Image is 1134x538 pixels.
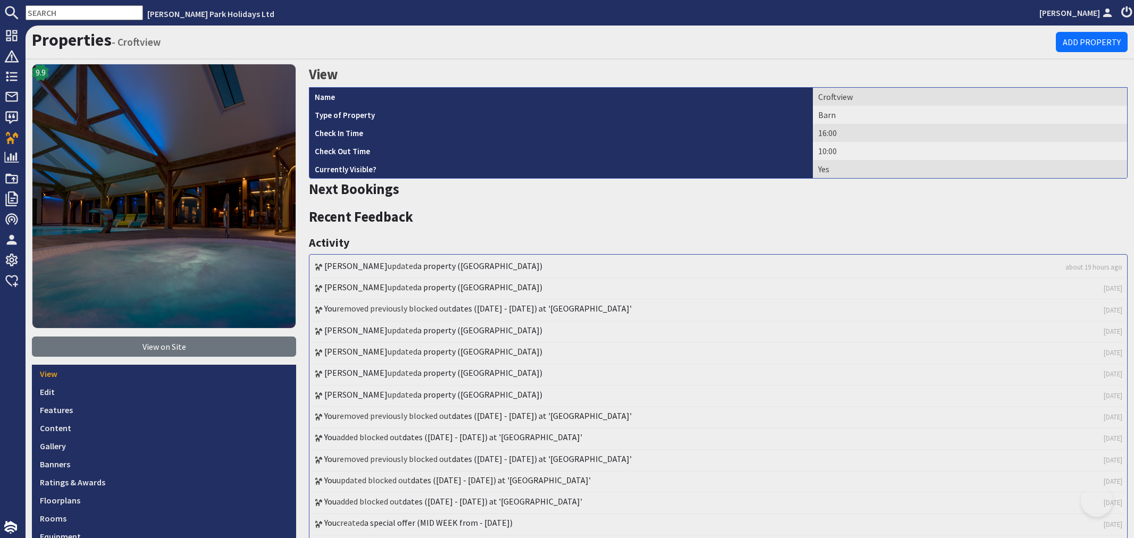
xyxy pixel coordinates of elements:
a: about 19 hours ago [1065,262,1122,272]
a: a property ([GEOGRAPHIC_DATA]) [417,282,542,292]
a: [DATE] [1104,305,1122,315]
a: [PERSON_NAME] [324,260,388,271]
td: Barn [813,106,1127,124]
th: Name [309,88,812,106]
a: [PERSON_NAME] [324,346,388,357]
a: Features [32,401,296,419]
a: [PERSON_NAME] [324,282,388,292]
li: removed previously blocked out [312,407,1124,428]
th: Check In Time [309,124,812,142]
li: updated [312,257,1124,279]
a: Add Property [1056,32,1128,52]
td: Croftview [813,88,1127,106]
li: updated [312,322,1124,343]
a: [DATE] [1104,519,1122,529]
a: dates ([DATE] - [DATE]) at '[GEOGRAPHIC_DATA]' [452,453,632,464]
a: Recent Feedback [309,208,413,225]
a: [DATE] [1104,433,1122,443]
a: dates ([DATE] - [DATE]) at '[GEOGRAPHIC_DATA]' [452,303,632,314]
a: Rooms [32,509,296,527]
a: [PERSON_NAME] Park Holidays Ltd [147,9,274,19]
a: Content [32,419,296,437]
td: 10:00 [813,142,1127,160]
a: a property ([GEOGRAPHIC_DATA]) [417,346,542,357]
a: [DATE] [1104,326,1122,337]
img: staytech_i_w-64f4e8e9ee0a9c174fd5317b4b171b261742d2d393467e5bdba4413f4f884c10.svg [4,521,17,534]
a: [DATE] [1104,476,1122,486]
a: You [324,517,337,528]
th: Check Out Time [309,142,812,160]
a: You [324,410,337,421]
a: Gallery [32,437,296,455]
a: [DATE] [1104,498,1122,508]
a: Banners [32,455,296,473]
a: Edit [32,383,296,401]
a: a property ([GEOGRAPHIC_DATA]) [417,325,542,335]
a: [DATE] [1104,412,1122,422]
a: Ratings & Awards [32,473,296,491]
span: 9.9 [36,66,46,79]
th: Currently Visible? [309,160,812,178]
a: Properties [32,29,112,51]
td: 16:00 [813,124,1127,142]
li: added blocked out [312,493,1124,514]
a: [PERSON_NAME] [324,325,388,335]
a: View on Site [32,337,296,357]
a: You [324,496,337,507]
a: dates ([DATE] - [DATE]) at '[GEOGRAPHIC_DATA]' [452,410,632,421]
a: a property ([GEOGRAPHIC_DATA]) [417,260,542,271]
li: updated [312,386,1124,407]
a: [PERSON_NAME] [1039,6,1115,19]
a: a special offer (MID WEEK from - [DATE]) [364,517,513,528]
li: updated blocked out [312,472,1124,493]
a: dates ([DATE] - [DATE]) at '[GEOGRAPHIC_DATA]' [402,496,582,507]
a: [PERSON_NAME] [324,389,388,400]
li: removed previously blocked out [312,300,1124,321]
h2: View [309,64,1128,85]
a: You [324,475,337,485]
input: SEARCH [26,5,143,20]
a: Floorplans [32,491,296,509]
a: [PERSON_NAME] [324,367,388,378]
a: [DATE] [1104,455,1122,465]
a: You [324,303,337,314]
a: [DATE] [1104,283,1122,293]
a: 9.9 [32,64,296,336]
a: a property ([GEOGRAPHIC_DATA]) [417,367,542,378]
a: [DATE] [1104,391,1122,401]
li: updated [312,279,1124,300]
td: Yes [813,160,1127,178]
li: updated [312,364,1124,385]
img: Croftview's icon [32,64,296,328]
iframe: Toggle Customer Support [1081,485,1113,517]
a: dates ([DATE] - [DATE]) at '[GEOGRAPHIC_DATA]' [411,475,591,485]
li: removed previously blocked out [312,450,1124,472]
a: Next Bookings [309,180,399,198]
li: updated [312,343,1124,364]
li: added blocked out [312,428,1124,450]
a: a property ([GEOGRAPHIC_DATA]) [417,389,542,400]
small: - Croftview [112,36,161,48]
a: View [32,365,296,383]
a: dates ([DATE] - [DATE]) at '[GEOGRAPHIC_DATA]' [402,432,582,442]
th: Type of Property [309,106,812,124]
a: You [324,432,337,442]
a: [DATE] [1104,348,1122,358]
a: You [324,453,337,464]
a: [DATE] [1104,369,1122,379]
li: created [312,514,1124,535]
a: Activity [309,235,349,250]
